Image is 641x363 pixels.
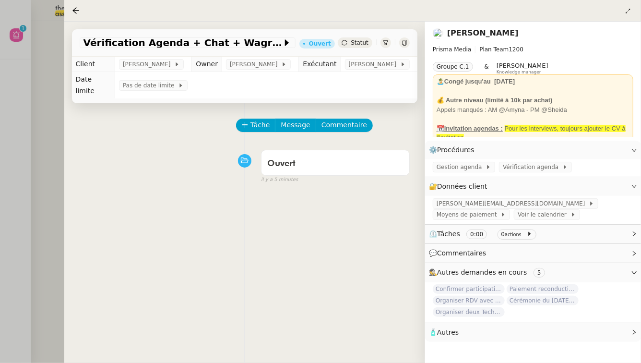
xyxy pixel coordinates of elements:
[466,230,487,239] nz-tag: 0:00
[437,162,486,172] span: Gestion agenda
[437,249,486,257] span: Commentaires
[433,284,505,294] span: Confirmer participation matinée Google
[485,62,489,74] span: &
[425,225,641,243] div: ⏲️Tâches 0:00 0actions
[437,97,553,104] strong: 💰 Autre niveau (limité à 10k par achat)
[437,146,475,154] span: Procédures
[437,182,487,190] span: Données client
[433,46,471,53] span: Prisma Media
[72,57,115,72] td: Client
[123,60,174,69] span: [PERSON_NAME]
[505,232,522,237] small: actions
[83,38,282,48] span: Vérification Agenda + Chat + Wagram (9h et 14h)
[433,28,443,38] img: users%2F9GXHdUEgf7ZlSXdwo7B3iBDT3M02%2Favatar%2Fimages.jpeg
[299,57,341,72] td: Exécutant
[192,57,222,72] td: Owner
[309,41,331,47] div: Ouvert
[429,328,459,336] span: 🧴
[72,72,115,98] td: Date limite
[433,62,473,72] nz-tag: Groupe C.1
[349,60,400,69] span: [PERSON_NAME]
[261,176,298,184] span: il y a 5 minutes
[316,119,373,132] button: Commentaire
[437,125,503,132] u: 📆Invitation agendas :
[351,39,368,46] span: Statut
[437,230,460,238] span: Tâches
[429,145,479,156] span: ⚙️
[437,105,629,115] div: Appels manqués : AM @Amyna - PM @Sheida
[507,296,579,305] span: Cérémonie du [DATE] – lieu confirmé
[509,46,524,53] span: 1200
[433,307,505,317] span: Organiser deux Techshare
[534,268,545,278] nz-tag: 5
[230,60,281,69] span: [PERSON_NAME]
[437,328,459,336] span: Autres
[250,120,270,131] span: Tâche
[437,78,515,85] strong: 🏝️Congé jusqu'au [DATE]
[425,263,641,282] div: 🕵️Autres demandes en cours 5
[236,119,276,132] button: Tâche
[429,230,540,238] span: ⏲️
[275,119,316,132] button: Message
[497,62,548,74] app-user-label: Knowledge manager
[503,162,562,172] span: Vérification agenda
[425,244,641,263] div: 💬Commentaires
[447,28,519,37] a: [PERSON_NAME]
[437,268,527,276] span: Autres demandes en cours
[497,70,541,75] span: Knowledge manager
[281,120,310,131] span: Message
[321,120,367,131] span: Commentaire
[437,199,589,208] span: [PERSON_NAME][EMAIL_ADDRESS][DOMAIN_NAME]
[507,284,579,294] span: Paiement reconduction trimestrielle The Assistant
[501,231,505,238] span: 0
[433,296,505,305] span: Organiser RDV avec [PERSON_NAME]
[425,141,641,159] div: ⚙️Procédures
[479,46,509,53] span: Plan Team
[123,81,178,90] span: Pas de date limite
[518,210,570,219] span: Voir le calendrier
[429,249,490,257] span: 💬
[425,323,641,342] div: 🧴Autres
[437,210,500,219] span: Moyens de paiement
[429,181,491,192] span: 🔐
[267,159,296,168] span: Ouvert
[429,268,549,276] span: 🕵️
[497,62,548,69] span: [PERSON_NAME]
[437,125,626,142] span: Pour les interviews, toujours ajouter le CV à l'invitation
[425,177,641,196] div: 🔐Données client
